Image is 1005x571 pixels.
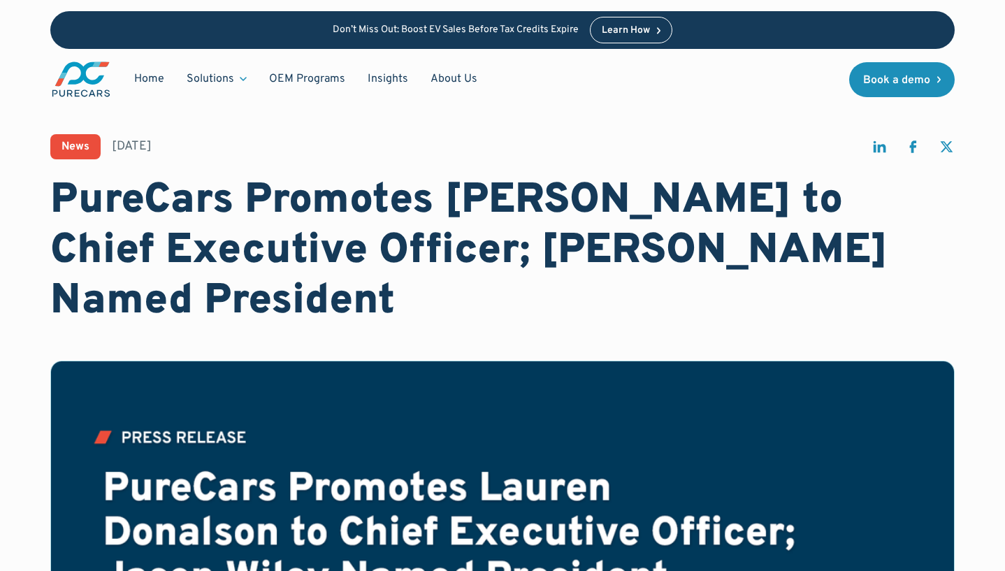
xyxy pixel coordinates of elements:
div: News [62,141,89,152]
h1: PureCars Promotes [PERSON_NAME] to Chief Executive Officer; [PERSON_NAME] Named President [50,176,955,327]
div: Book a demo [863,75,930,86]
a: share on facebook [904,138,921,161]
a: main [50,60,112,99]
div: Solutions [187,71,234,87]
a: share on linkedin [871,138,888,161]
a: About Us [419,66,489,92]
img: purecars logo [50,60,112,99]
a: OEM Programs [258,66,356,92]
a: Book a demo [849,62,955,97]
p: Don’t Miss Out: Boost EV Sales Before Tax Credits Expire [333,24,579,36]
a: Home [123,66,175,92]
div: [DATE] [112,138,152,155]
div: Solutions [175,66,258,92]
div: Learn How [602,26,650,36]
a: share on twitter [938,138,955,161]
a: Learn How [590,17,673,43]
a: Insights [356,66,419,92]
